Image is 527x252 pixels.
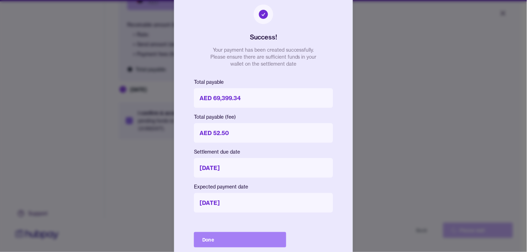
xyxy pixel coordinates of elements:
[250,32,277,42] h2: Success!
[194,88,333,108] p: AED 69,399.34
[194,79,333,86] p: Total payable
[194,158,333,178] p: [DATE]
[208,46,319,67] p: Your payment has been created successfully. Please ensure there are sufficient funds in your wall...
[194,123,333,143] p: AED 52.50
[194,148,333,155] p: Settlement due date
[194,193,333,213] p: [DATE]
[194,232,286,247] button: Done
[194,183,333,190] p: Expected payment date
[194,113,333,120] p: Total payable (fee)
